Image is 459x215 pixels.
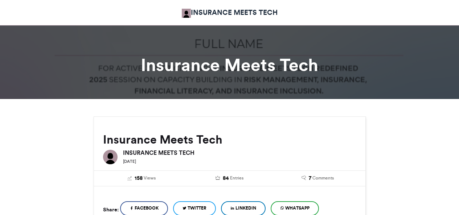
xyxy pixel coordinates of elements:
[279,174,356,182] a: 7 Comments
[285,205,310,211] span: WhatsApp
[123,150,356,156] h6: INSURANCE MEETS TECH
[135,174,143,182] span: 158
[182,7,278,18] a: INSURANCE MEETS TECH
[103,150,118,164] img: INSURANCE MEETS TECH
[182,9,191,18] img: IMT Africa
[312,175,334,181] span: Comments
[103,133,356,146] h2: Insurance Meets Tech
[223,174,229,182] span: 84
[28,56,431,74] h1: Insurance Meets Tech
[230,175,243,181] span: Entries
[188,205,206,211] span: Twitter
[191,174,268,182] a: 84 Entries
[235,205,256,211] span: LinkedIn
[309,174,311,182] span: 7
[103,174,180,182] a: 158 Views
[123,159,136,164] small: [DATE]
[144,175,156,181] span: Views
[103,205,119,214] h5: Share:
[135,205,159,211] span: Facebook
